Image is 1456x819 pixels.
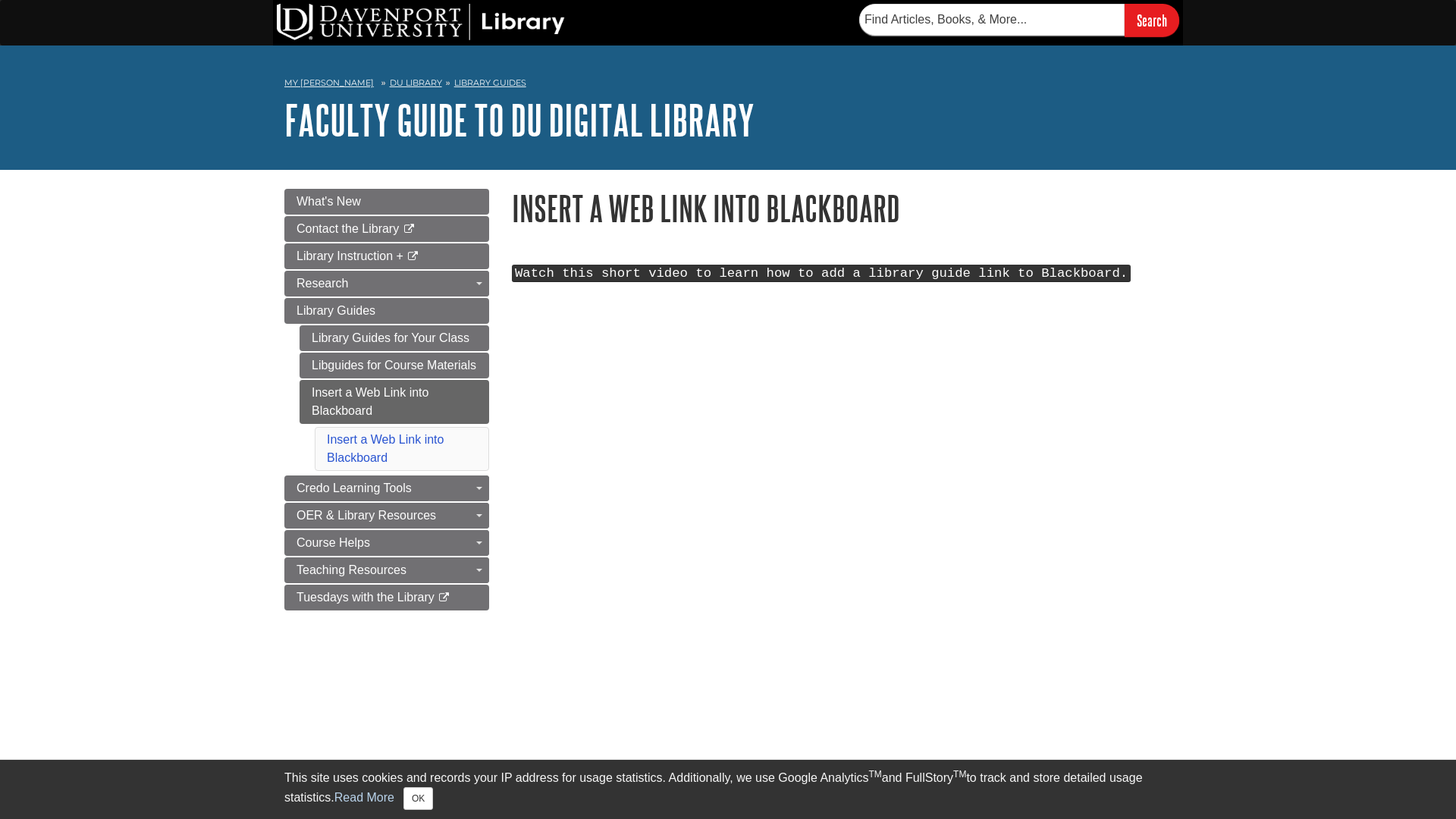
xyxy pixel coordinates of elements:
[406,252,419,262] i: This link opens in a new window
[297,277,348,290] span: Research
[284,96,755,143] a: Faculty Guide to DU Digital Library
[284,189,489,215] a: What's New
[1125,4,1179,36] input: Search
[454,77,526,88] a: Library Guides
[284,271,489,297] a: Research
[284,243,489,269] a: Library Instruction +
[284,189,489,610] div: Guide Page Menu
[334,791,394,804] a: Read More
[512,290,1172,786] iframe: Show Me How to Insert a Web Link into Blackboard
[512,265,1131,282] kbd: Watch this short video to learn how to add a library guide link to Blackboard.
[284,530,489,556] a: Course Helps
[297,249,403,262] span: Library Instruction +
[512,189,1172,227] h1: Insert a Web Link into Blackboard
[953,769,966,780] sup: TM
[277,4,565,40] img: DU Library
[390,77,442,88] a: DU Library
[284,503,489,529] a: OER & Library Resources
[297,509,436,522] span: OER & Library Resources
[859,4,1125,36] input: Find Articles, Books, & More...
[284,585,489,610] a: Tuesdays with the Library
[297,536,370,549] span: Course Helps
[284,769,1172,810] div: This site uses cookies and records your IP address for usage statistics. Additionally, we use Goo...
[297,195,361,208] span: What's New
[300,380,489,424] a: Insert a Web Link into Blackboard
[327,433,444,464] a: Insert a Web Link into Blackboard
[868,769,881,780] sup: TM
[300,325,489,351] a: Library Guides for Your Class
[284,298,489,324] a: Library Guides
[284,77,374,89] a: My [PERSON_NAME]
[403,224,416,234] i: This link opens in a new window
[300,353,489,378] a: Libguides for Course Materials
[297,482,412,494] span: Credo Learning Tools
[284,73,1172,97] nav: breadcrumb
[859,4,1179,36] form: Searches DU Library's articles, books, and more
[284,475,489,501] a: Credo Learning Tools
[297,304,375,317] span: Library Guides
[284,216,489,242] a: Contact the Library
[284,557,489,583] a: Teaching Resources
[403,787,433,810] button: Close
[297,222,399,235] span: Contact the Library
[438,593,450,603] i: This link opens in a new window
[297,563,406,576] span: Teaching Resources
[297,591,435,604] span: Tuesdays with the Library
